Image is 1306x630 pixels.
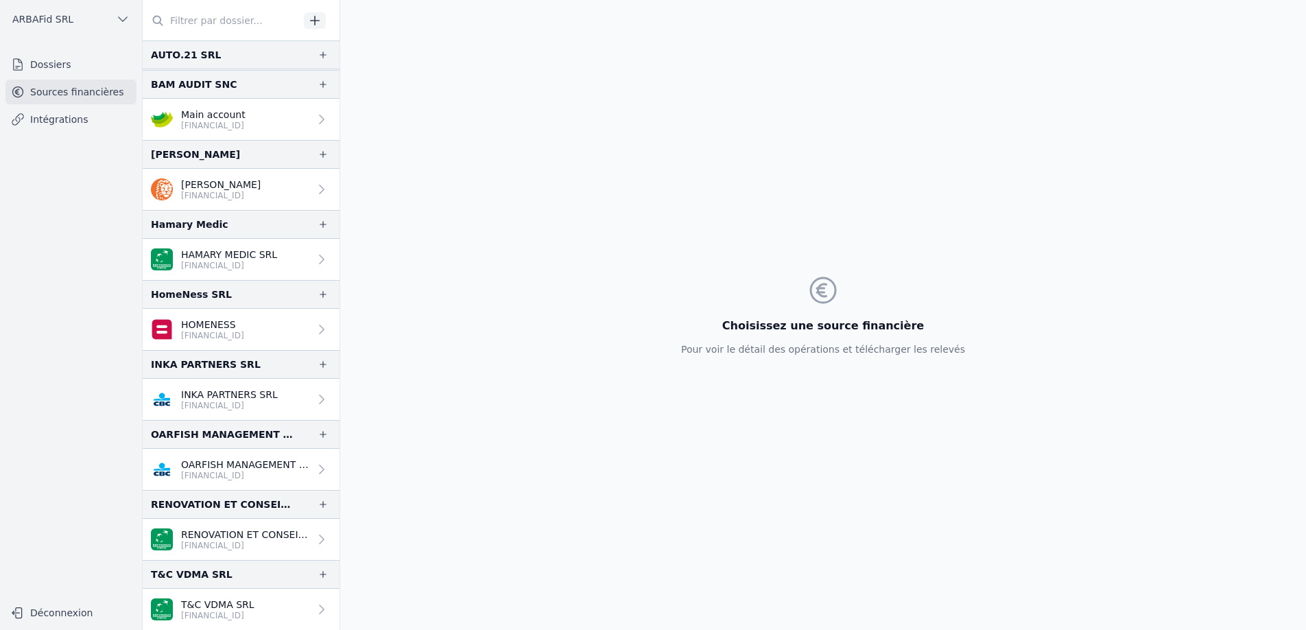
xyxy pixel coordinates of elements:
h3: Choisissez une source financière [681,318,965,334]
a: T&C VDMA SRL [FINANCIAL_ID] [143,589,340,630]
p: [FINANCIAL_ID] [181,610,254,621]
div: T&C VDMA SRL [151,566,233,583]
img: crelan.png [151,108,173,130]
p: [FINANCIAL_ID] [181,470,309,481]
a: [PERSON_NAME] [FINANCIAL_ID] [143,169,340,210]
button: ARBAFid SRL [5,8,136,30]
a: Sources financières [5,80,136,104]
img: BNP_BE_BUSINESS_GEBABEBB.png [151,598,173,620]
p: [FINANCIAL_ID] [181,260,277,271]
a: RENOVATION ET CONSEILS IMM [FINANCIAL_ID] [143,519,340,560]
div: HomeNess SRL [151,286,232,303]
p: HAMARY MEDIC SRL [181,248,277,261]
p: [FINANCIAL_ID] [181,120,246,131]
a: OARFISH MANAGEMENT SRL [FINANCIAL_ID] [143,449,340,490]
a: Intégrations [5,107,136,132]
a: HOMENESS [FINANCIAL_ID] [143,309,340,350]
a: INKA PARTNERS SRL [FINANCIAL_ID] [143,379,340,420]
p: INKA PARTNERS SRL [181,388,278,401]
img: BNP_BE_BUSINESS_GEBABEBB.png [151,248,173,270]
img: CBC_CREGBEBB.png [151,388,173,410]
span: ARBAFid SRL [12,12,73,26]
div: BAM AUDIT SNC [151,76,237,93]
p: T&C VDMA SRL [181,598,254,611]
div: INKA PARTNERS SRL [151,356,261,373]
p: Main account [181,108,246,121]
img: CBC_CREGBEBB.png [151,458,173,480]
p: [FINANCIAL_ID] [181,540,309,551]
a: Dossiers [5,52,136,77]
a: HAMARY MEDIC SRL [FINANCIAL_ID] [143,239,340,280]
p: Pour voir le détail des opérations et télécharger les relevés [681,342,965,356]
input: Filtrer par dossier... [143,8,299,33]
p: [FINANCIAL_ID] [181,330,244,341]
p: [PERSON_NAME] [181,178,261,191]
img: belfius.png [151,318,173,340]
div: Hamary Medic [151,216,228,233]
p: RENOVATION ET CONSEILS IMM [181,528,309,541]
div: AUTO.21 SRL [151,47,221,63]
img: ing.png [151,178,173,200]
button: Déconnexion [5,602,136,624]
p: [FINANCIAL_ID] [181,190,261,201]
div: RENOVATION ET CONSEILS IMMOBILIERS SPRL [151,496,296,513]
div: [PERSON_NAME] [151,146,240,163]
img: BNP_BE_BUSINESS_GEBABEBB.png [151,528,173,550]
p: HOMENESS [181,318,244,331]
div: OARFISH MANAGEMENT SRL [151,426,296,443]
a: Main account [FINANCIAL_ID] [143,99,340,140]
p: [FINANCIAL_ID] [181,400,278,411]
p: OARFISH MANAGEMENT SRL [181,458,309,471]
